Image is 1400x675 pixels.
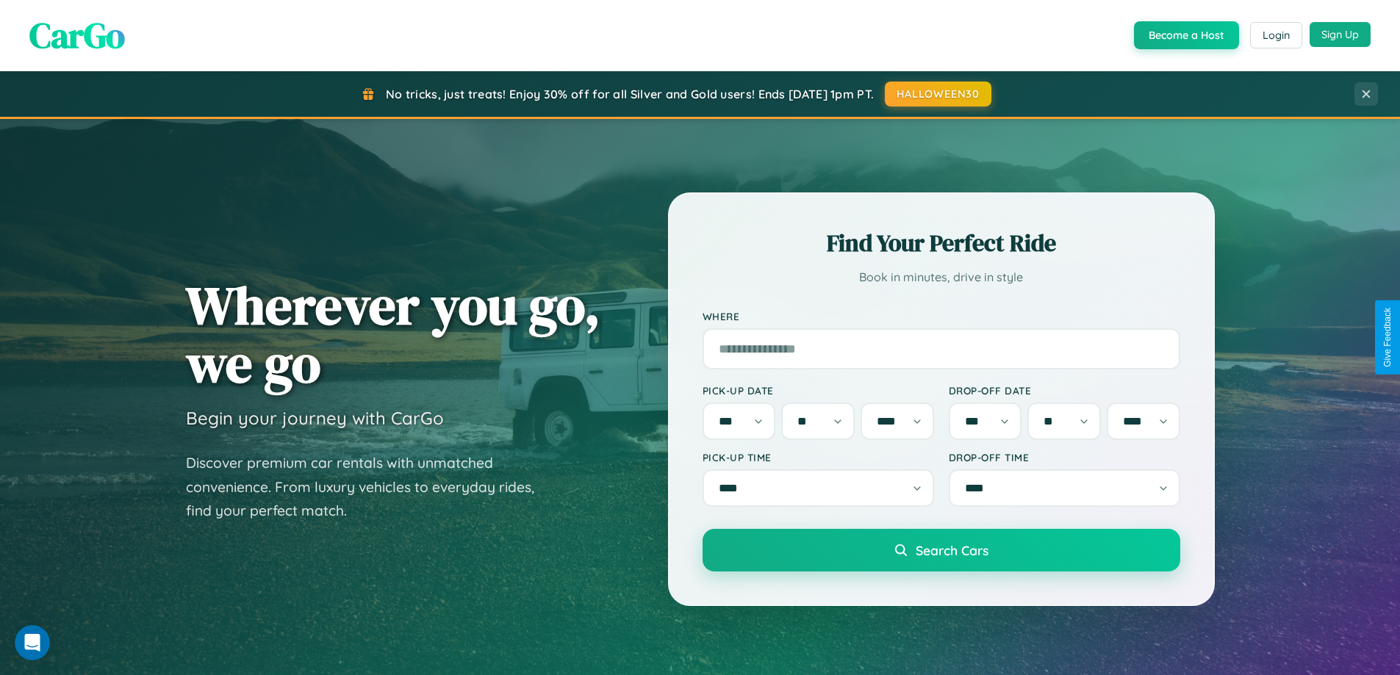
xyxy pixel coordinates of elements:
button: Become a Host [1134,21,1239,49]
h1: Wherever you go, we go [186,276,600,392]
p: Discover premium car rentals with unmatched convenience. From luxury vehicles to everyday rides, ... [186,451,553,523]
button: Login [1250,22,1302,48]
button: Sign Up [1310,22,1371,47]
p: Book in minutes, drive in style [703,267,1180,288]
iframe: Intercom live chat [15,625,50,660]
label: Pick-up Time [703,451,934,463]
label: Pick-up Date [703,384,934,397]
h2: Find Your Perfect Ride [703,227,1180,259]
span: Search Cars [916,542,988,558]
div: Give Feedback [1382,308,1393,367]
span: CarGo [29,11,125,59]
label: Drop-off Time [949,451,1180,463]
span: No tricks, just treats! Enjoy 30% off for all Silver and Gold users! Ends [DATE] 1pm PT. [386,87,874,101]
h3: Begin your journey with CarGo [186,407,444,429]
button: Search Cars [703,529,1180,571]
label: Where [703,310,1180,322]
button: HALLOWEEN30 [885,82,991,107]
label: Drop-off Date [949,384,1180,397]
